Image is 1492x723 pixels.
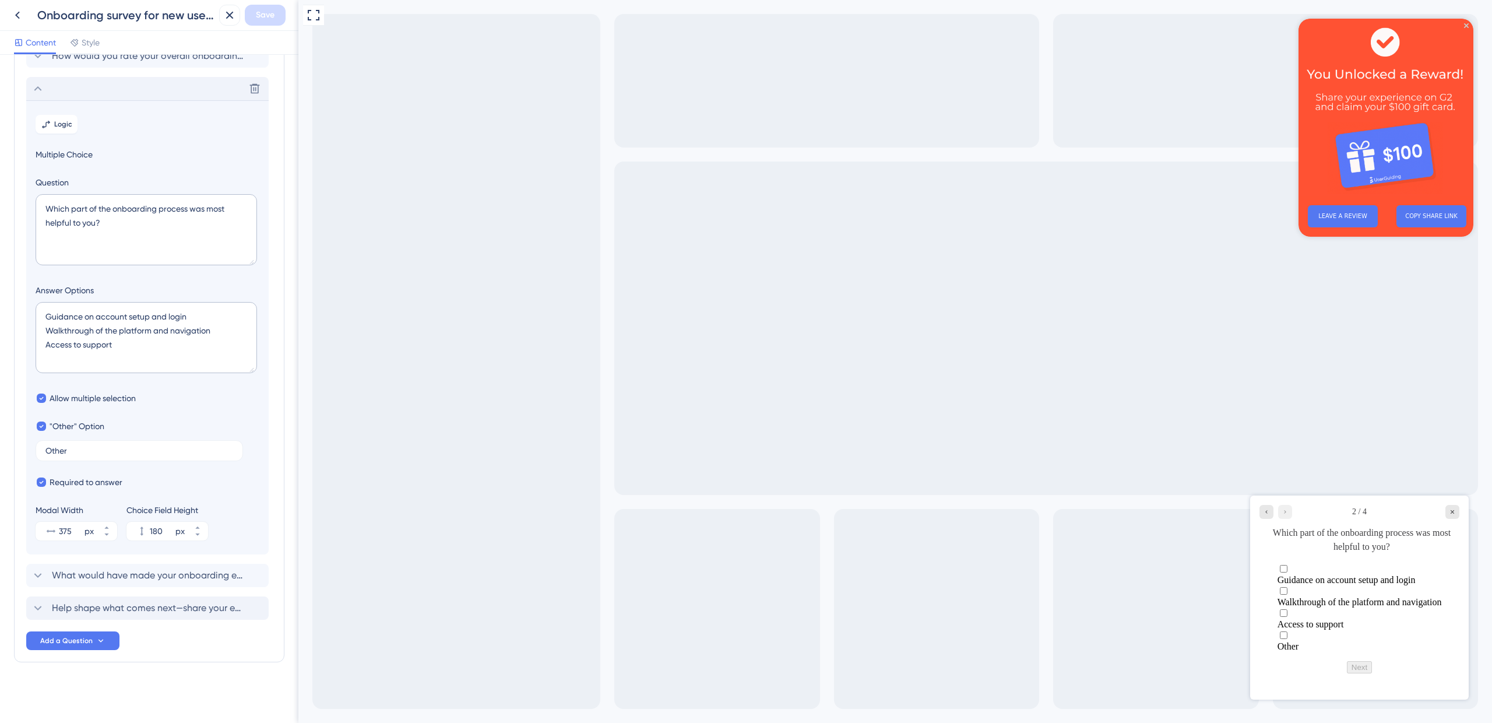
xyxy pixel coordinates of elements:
button: px [96,522,117,531]
span: Save [256,8,275,22]
span: Logic [54,120,72,129]
span: How would you rate your overall onboarding experience? [52,49,244,63]
textarea: Guidance on account setup and login Walkthrough of the platform and navigation Access to support [36,302,257,373]
div: px [175,524,185,538]
div: px [85,524,94,538]
span: Allow multiple selection [50,391,136,405]
button: Logic [36,115,78,134]
button: Add a Question [26,631,119,650]
textarea: Which part of the onboarding process was most helpful to you? [36,194,257,265]
span: Multiple Choice [36,148,259,162]
span: Required to answer [50,475,122,489]
input: px [150,524,173,538]
button: px [96,531,117,541]
span: Add a Question [40,636,93,645]
button: LEAVE A REVIEW [9,187,79,209]
button: px [187,522,208,531]
span: "Other" Option [50,419,104,433]
div: Choice Field Height [126,503,208,517]
input: px [59,524,82,538]
label: Question [36,176,259,189]
div: Modal Width [36,503,117,517]
iframe: UserGuiding Survey [952,496,1170,700]
label: Answer Options [36,283,259,297]
div: Close Preview [166,5,170,9]
span: Help shape what comes next—share your email or OSID to join our conversations on future solutions [52,601,244,615]
div: Onboarding survey for new users [37,7,214,23]
span: Content [26,36,56,50]
span: What would have made your onboarding experience better? [52,568,244,582]
button: px [187,531,208,541]
span: Style [82,36,100,50]
button: Save [245,5,286,26]
button: COPY SHARE LINK [98,187,168,209]
input: Type the value [45,447,233,455]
